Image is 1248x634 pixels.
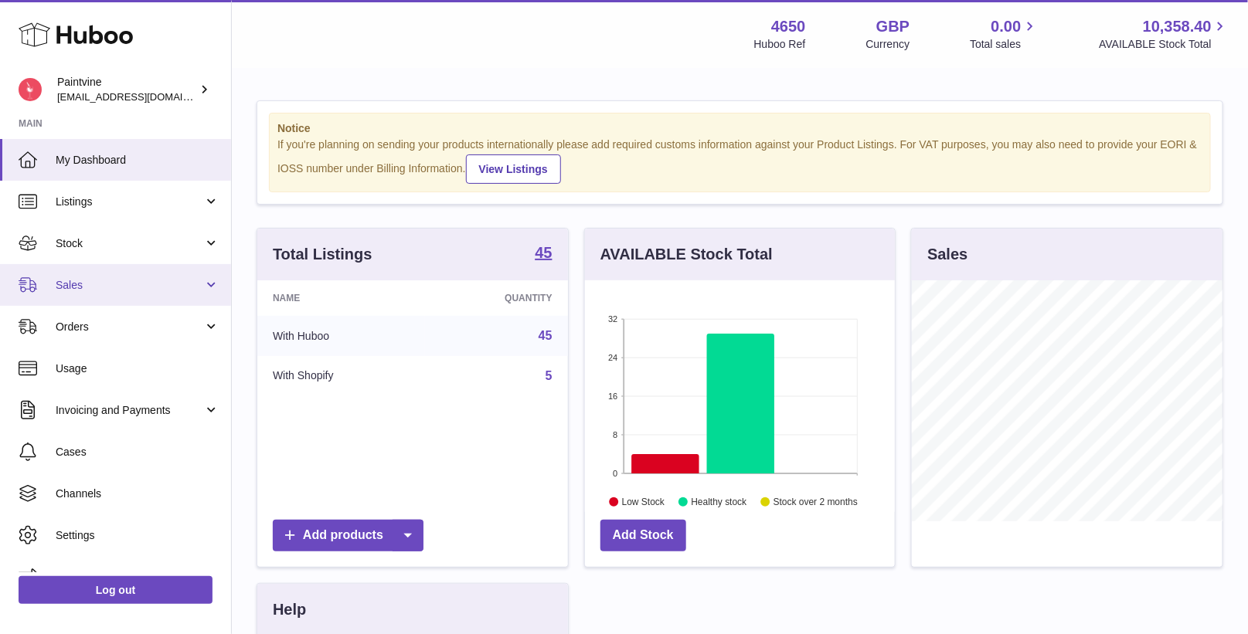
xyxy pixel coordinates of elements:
text: 16 [608,392,617,401]
td: With Huboo [257,316,425,356]
span: Invoicing and Payments [56,403,203,418]
text: Stock over 2 months [774,497,858,507]
span: AVAILABLE Stock Total [1099,37,1229,52]
div: Huboo Ref [754,37,806,52]
span: 10,358.40 [1143,16,1212,37]
a: Log out [19,576,213,604]
span: Cases [56,445,219,459]
text: Healthy stock [691,497,747,507]
h3: Total Listings [273,244,372,265]
h3: AVAILABLE Stock Total [600,244,773,265]
span: Returns [56,570,219,585]
a: 45 [535,245,552,263]
span: [EMAIL_ADDRESS][DOMAIN_NAME] [57,90,227,103]
text: 0 [613,469,617,478]
div: Currency [866,37,910,52]
strong: 4650 [771,16,806,37]
th: Quantity [425,280,568,316]
a: Add Stock [600,520,686,551]
span: Settings [56,528,219,543]
text: 32 [608,314,617,324]
div: If you're planning on sending your products internationally please add required customs informati... [277,137,1202,184]
strong: GBP [876,16,910,37]
span: Stock [56,236,203,251]
text: 24 [608,353,617,362]
a: View Listings [466,154,561,184]
td: With Shopify [257,356,425,396]
th: Name [257,280,425,316]
text: Low Stock [622,497,665,507]
span: Sales [56,278,203,293]
h3: Help [273,599,306,620]
a: 0.00 Total sales [970,16,1039,52]
img: euan@paintvine.co.uk [19,78,42,101]
text: 8 [613,430,617,439]
span: Usage [56,361,219,376]
span: 0.00 [991,16,1022,37]
span: Channels [56,487,219,501]
span: Total sales [970,37,1039,52]
a: Add products [273,520,423,551]
div: Paintvine [57,75,196,104]
span: Listings [56,195,203,209]
strong: 45 [535,245,552,260]
span: Orders [56,320,203,334]
h3: Sales [927,244,967,265]
a: 45 [539,329,553,342]
strong: Notice [277,121,1202,136]
a: 10,358.40 AVAILABLE Stock Total [1099,16,1229,52]
a: 5 [546,369,553,382]
span: My Dashboard [56,153,219,168]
